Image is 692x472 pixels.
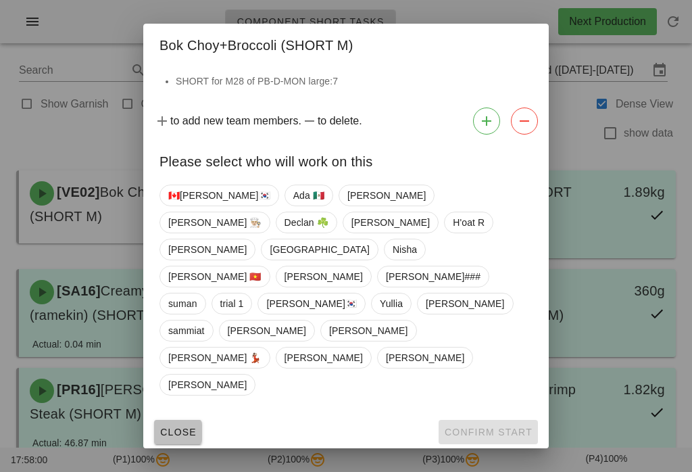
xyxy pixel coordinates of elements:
[168,348,262,368] span: [PERSON_NAME] 💃🏽
[285,266,363,287] span: [PERSON_NAME]
[426,293,504,314] span: [PERSON_NAME]
[168,293,197,314] span: suman
[386,348,464,368] span: [PERSON_NAME]
[380,293,403,314] span: Yullia
[285,212,328,233] span: Declan ☘️
[220,293,244,314] span: trial 1
[293,185,324,206] span: Ada 🇲🇽
[386,266,480,287] span: [PERSON_NAME]###
[143,102,549,140] div: to add new team members. to delete.
[393,239,417,260] span: Nisha
[329,321,407,341] span: [PERSON_NAME]
[176,74,533,89] li: SHORT for M28 of PB-D-MON large:7
[168,185,270,206] span: 🇨🇦[PERSON_NAME]🇰🇷
[143,24,549,63] div: Bok Choy+Broccoli (SHORT M)
[453,212,485,233] span: H'oat R
[266,293,357,314] span: [PERSON_NAME]🇰🇷
[143,140,549,179] div: Please select who will work on this
[159,427,197,438] span: Close
[347,185,426,206] span: [PERSON_NAME]
[168,375,247,395] span: [PERSON_NAME]
[270,239,369,260] span: [GEOGRAPHIC_DATA]
[168,239,247,260] span: [PERSON_NAME]
[351,212,430,233] span: [PERSON_NAME]
[168,321,205,341] span: sammiat
[168,212,262,233] span: [PERSON_NAME] 👨🏼‍🍳
[168,266,262,287] span: [PERSON_NAME] 🇻🇳
[154,420,202,444] button: Close
[285,348,363,368] span: [PERSON_NAME]
[228,321,306,341] span: [PERSON_NAME]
